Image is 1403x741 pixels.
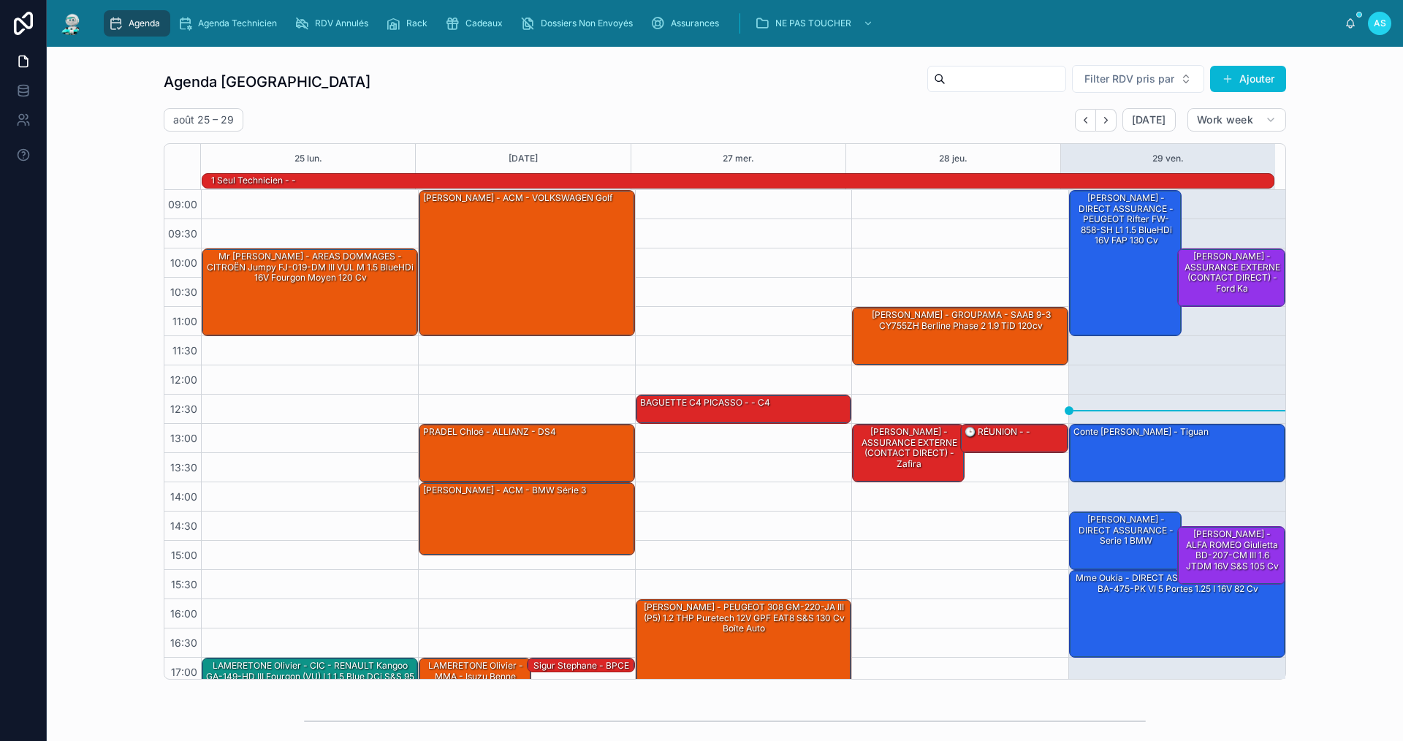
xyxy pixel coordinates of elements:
div: [PERSON_NAME] - DIRECT ASSURANCE - PEUGEOT Rifter FW-858-SH L1 1.5 BlueHDi 16V FAP 130 cv [1072,191,1180,247]
button: Back [1075,109,1096,132]
span: 09:00 [164,198,201,210]
div: LAMERETONE Olivier - CIC - RENAULT Kangoo GA-149-HD III Fourgon (VU) L1 1.5 Blue dCi S&S 95 cv [202,658,417,715]
span: 09:30 [164,227,201,240]
button: 29 ven. [1152,144,1184,173]
a: Agenda Technicien [173,10,287,37]
span: RDV Annulés [315,18,368,29]
a: Cadeaux [441,10,513,37]
a: NE PAS TOUCHER [750,10,881,37]
div: Sigur Stephane - BPCE ASSURANCES - Peugeot 5008 [530,659,634,693]
div: BAGUETTE C4 PICASSO - - C4 [636,395,851,423]
button: 28 jeu. [939,144,967,173]
a: RDV Annulés [290,10,379,37]
div: [PERSON_NAME] - PEUGEOT 308 GM-220-JA III (P5) 1.2 THP Puretech 12V GPF EAT8 S&S 130 cv Boîte auto [636,600,851,686]
button: 27 mer. [723,144,754,173]
div: Mme Oukia - DIRECT ASSURANCE - FORD Fiesta BA-475-PK VI 5 portes 1.25 i 16V 82 cv [1070,571,1285,657]
div: Mr [PERSON_NAME] - AREAS DOMMAGES - CITROËN Jumpy FJ-019-DM III VUL M 1.5 BlueHDi 16V Fourgon moy... [205,250,417,284]
span: NE PAS TOUCHER [775,18,851,29]
div: scrollable content [96,7,1345,39]
span: 15:30 [167,578,201,590]
div: BAGUETTE C4 PICASSO - - C4 [639,396,772,409]
span: 15:00 [167,549,201,561]
a: Dossiers Non Envoyés [516,10,643,37]
div: [PERSON_NAME] - DIRECT ASSURANCE - Serie 1 BMW [1072,513,1180,547]
span: 11:00 [169,315,201,327]
div: LAMERETONE Olivier - CIC - RENAULT Kangoo GA-149-HD III Fourgon (VU) L1 1.5 Blue dCi S&S 95 cv [205,659,417,693]
span: Agenda [129,18,160,29]
div: Conte [PERSON_NAME] - Tiguan [1072,425,1210,438]
div: [PERSON_NAME] - ACM - BMW Série 3 [419,483,634,555]
a: Assurances [646,10,729,37]
div: 1 seul technicien - - [210,173,297,188]
div: LAMERETONE Olivier - MMA - Isuzu benne [422,659,530,683]
div: Sigur Stephane - BPCE ASSURANCES - Peugeot 5008 [528,658,634,673]
button: Select Button [1072,65,1204,93]
img: App logo [58,12,85,35]
button: Work week [1187,108,1286,132]
div: [PERSON_NAME] - ACM - VOLKSWAGEN Golf [422,191,614,205]
span: 10:30 [167,286,201,298]
span: 16:30 [167,636,201,649]
span: Agenda Technicien [198,18,277,29]
button: [DATE] [1122,108,1176,132]
span: 14:00 [167,490,201,503]
div: Mr [PERSON_NAME] - AREAS DOMMAGES - CITROËN Jumpy FJ-019-DM III VUL M 1.5 BlueHDi 16V Fourgon moy... [202,249,417,335]
div: [PERSON_NAME] - DIRECT ASSURANCE - PEUGEOT Rifter FW-858-SH L1 1.5 BlueHDi 16V FAP 130 cv [1070,191,1181,335]
span: 12:00 [167,373,201,386]
div: PRADEL Chloé - ALLIANZ - DS4 [422,425,558,438]
span: 11:30 [169,344,201,357]
button: 25 lun. [294,144,322,173]
div: 🕒 RÉUNION - - [963,425,1032,438]
div: PRADEL Chloé - ALLIANZ - DS4 [419,425,634,482]
span: 16:00 [167,607,201,620]
a: Rack [381,10,438,37]
span: 14:30 [167,520,201,532]
span: Rack [406,18,427,29]
div: Mme Oukia - DIRECT ASSURANCE - FORD Fiesta BA-475-PK VI 5 portes 1.25 i 16V 82 cv [1072,571,1284,596]
div: [PERSON_NAME] - ACM - BMW Série 3 [422,484,588,497]
h2: août 25 – 29 [173,113,234,127]
span: 12:30 [167,403,201,415]
div: LAMERETONE Olivier - MMA - Isuzu benne [419,658,531,715]
div: [PERSON_NAME] - GROUPAMA - SAAB 9-3 CY755ZH Berline Phase 2 1.9 TiD 120cv [853,308,1068,365]
div: [PERSON_NAME] - ASSURANCE EXTERNE (CONTACT DIRECT) - ford ka [1180,250,1284,295]
div: [PERSON_NAME] - GROUPAMA - SAAB 9-3 CY755ZH Berline Phase 2 1.9 TiD 120cv [855,308,1067,332]
span: Assurances [671,18,719,29]
span: Filter RDV pris par [1084,72,1174,86]
span: 10:00 [167,256,201,269]
div: [PERSON_NAME] - DIRECT ASSURANCE - Serie 1 BMW [1070,512,1181,569]
div: 1 seul technicien - - [210,174,297,187]
span: [DATE] [1132,113,1166,126]
div: [PERSON_NAME] - ACM - VOLKSWAGEN Golf [419,191,634,335]
span: 17:00 [167,666,201,678]
a: Agenda [104,10,170,37]
span: Work week [1197,113,1253,126]
div: [PERSON_NAME] - ASSURANCE EXTERNE (CONTACT DIRECT) - ford ka [1178,249,1285,306]
div: Conte [PERSON_NAME] - Tiguan [1070,425,1285,482]
span: 13:30 [167,461,201,474]
div: [PERSON_NAME] - ASSURANCE EXTERNE (CONTACT DIRECT) - zafira [853,425,964,482]
div: [PERSON_NAME] - ALFA ROMEO Giulietta BD-207-CM III 1.6 JTDM 16V S&S 105 cv [1180,528,1284,573]
span: Cadeaux [465,18,503,29]
div: [PERSON_NAME] - ASSURANCE EXTERNE (CONTACT DIRECT) - zafira [855,425,963,471]
button: Next [1096,109,1117,132]
span: 13:00 [167,432,201,444]
span: AS [1374,18,1386,29]
div: [PERSON_NAME] - ALFA ROMEO Giulietta BD-207-CM III 1.6 JTDM 16V S&S 105 cv [1178,527,1285,584]
div: [PERSON_NAME] - PEUGEOT 308 GM-220-JA III (P5) 1.2 THP Puretech 12V GPF EAT8 S&S 130 cv Boîte auto [639,601,851,635]
div: 🕒 RÉUNION - - [961,425,1068,452]
span: Dossiers Non Envoyés [541,18,633,29]
h1: Agenda [GEOGRAPHIC_DATA] [164,72,370,92]
button: Ajouter [1210,66,1286,92]
button: [DATE] [509,144,538,173]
